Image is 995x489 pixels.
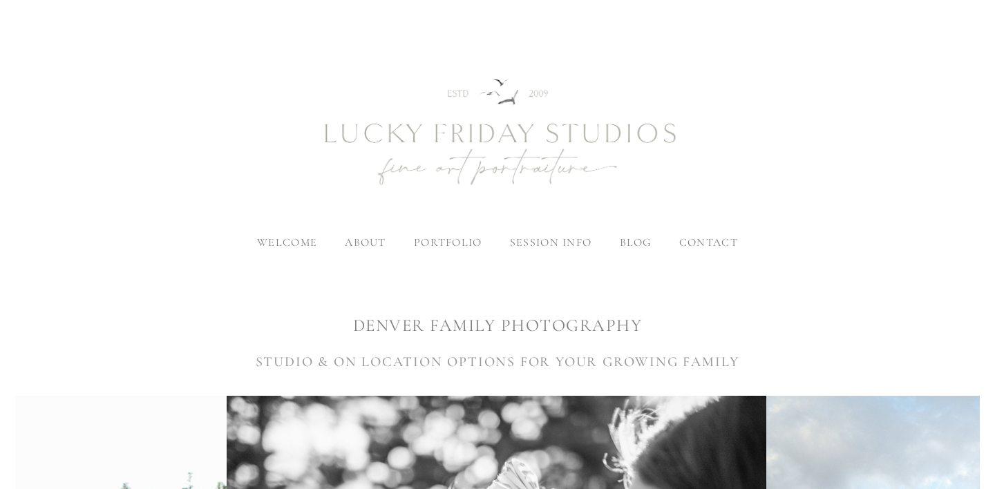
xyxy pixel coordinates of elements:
label: session info [510,236,591,249]
h3: STUDIO & ON LOCATION OPTIONS FOR YOUR GROWING FAMILY [15,352,980,372]
label: about [345,236,386,249]
a: welcome [257,236,317,249]
img: Newborn Photography Denver | Lucky Friday Studios [249,30,746,237]
label: portfolio [414,236,482,249]
h1: DENVER FAMILY PHOTOGRAPHY [15,314,980,338]
a: contact [679,236,738,249]
a: blog [620,236,652,249]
